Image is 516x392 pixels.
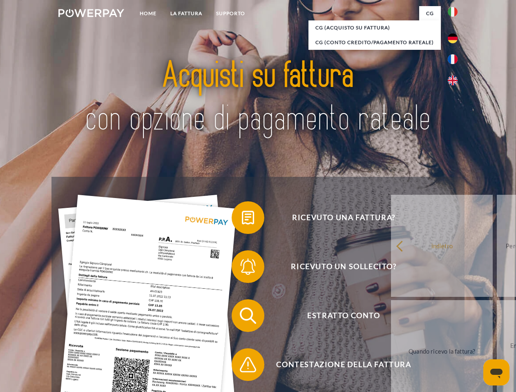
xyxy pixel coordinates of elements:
img: logo-powerpay-white.svg [58,9,124,17]
img: it [448,7,458,17]
button: Estratto conto [232,299,444,332]
button: Ricevuto un sollecito? [232,250,444,283]
img: qb_bill.svg [238,207,258,228]
a: LA FATTURA [163,6,209,21]
a: CG [419,6,441,21]
a: CG (Conto Credito/Pagamento rateale) [308,35,441,50]
img: title-powerpay_it.svg [78,39,438,156]
div: indietro [396,240,488,251]
button: Contestazione della fattura [232,348,444,381]
a: CG (Acquisto su fattura) [308,20,441,35]
img: qb_warning.svg [238,354,258,375]
span: Estratto conto [243,299,444,332]
img: fr [448,54,458,64]
img: en [448,76,458,85]
img: qb_bell.svg [238,256,258,277]
iframe: Pulsante per aprire la finestra di messaggistica [483,359,509,385]
button: Ricevuto una fattura? [232,201,444,234]
a: Supporto [209,6,252,21]
span: Ricevuto un sollecito? [243,250,444,283]
span: Contestazione della fattura [243,348,444,381]
a: Home [133,6,163,21]
span: Ricevuto una fattura? [243,201,444,234]
div: Quando ricevo la fattura? [396,345,488,356]
img: de [448,33,458,43]
img: qb_search.svg [238,305,258,326]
